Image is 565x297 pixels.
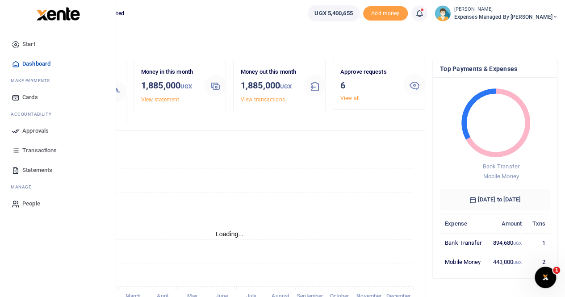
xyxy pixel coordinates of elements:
h3: 1,885,000 [141,79,197,93]
small: UGX [280,83,292,90]
span: Bank Transfer [482,163,519,170]
a: View all [340,95,360,101]
text: Loading... [216,230,244,238]
span: Add money [363,6,408,21]
th: Amount [487,214,527,233]
li: M [7,74,109,88]
span: Start [22,40,35,49]
a: Statements [7,160,109,180]
li: Ac [7,107,109,121]
li: Wallet ballance [304,5,363,21]
td: 2 [527,252,550,271]
a: Add money [363,9,408,16]
span: ake Payments [15,77,50,84]
small: UGX [513,260,522,265]
a: People [7,194,109,213]
iframe: Intercom live chat [535,267,556,288]
a: logo-small logo-large logo-large [36,10,80,17]
li: M [7,180,109,194]
small: [PERSON_NAME] [454,6,558,13]
a: profile-user [PERSON_NAME] Expenses Managed by [PERSON_NAME] [435,5,558,21]
td: 443,000 [487,252,527,271]
th: Expense [440,214,487,233]
span: People [22,199,40,208]
a: UGX 5,400,655 [308,5,359,21]
li: Toup your wallet [363,6,408,21]
td: 1 [527,233,550,252]
td: Mobile Money [440,252,487,271]
th: Txns [527,214,550,233]
h6: [DATE] to [DATE] [440,189,550,210]
a: Cards [7,88,109,107]
span: Mobile Money [483,173,519,180]
h4: Hello Pricillah [34,38,558,48]
h3: 1,885,000 [241,79,297,93]
td: 894,680 [487,233,527,252]
span: Cards [22,93,38,102]
a: View transactions [241,96,285,103]
span: Transactions [22,146,57,155]
p: Money in this month [141,67,197,77]
span: Expenses Managed by [PERSON_NAME] [454,13,558,21]
td: Bank Transfer [440,233,487,252]
a: View statement [141,96,179,103]
span: Approvals [22,126,49,135]
a: Dashboard [7,54,109,74]
span: 1 [553,267,560,274]
a: Transactions [7,141,109,160]
small: UGX [513,241,522,246]
a: Approvals [7,121,109,141]
a: Start [7,34,109,54]
h4: Top Payments & Expenses [440,64,550,74]
span: countability [17,111,51,117]
p: Money out this month [241,67,297,77]
span: Dashboard [22,59,50,68]
img: profile-user [435,5,451,21]
h4: Transactions Overview [42,134,418,144]
span: anage [15,184,32,190]
p: Approve requests [340,67,397,77]
small: UGX [180,83,192,90]
img: logo-large [37,7,80,21]
span: Statements [22,166,52,175]
h3: 6 [340,79,397,92]
span: UGX 5,400,655 [314,9,352,18]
